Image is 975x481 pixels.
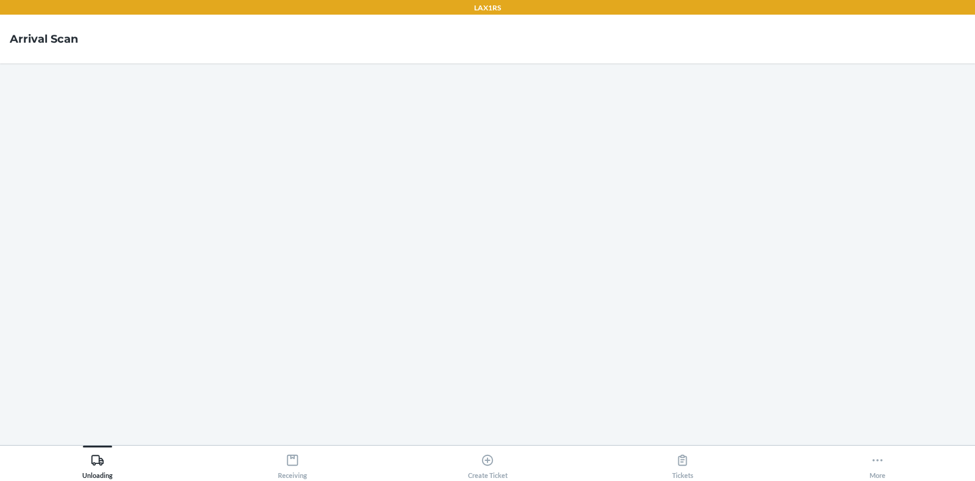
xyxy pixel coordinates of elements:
[870,449,885,479] div: More
[780,446,975,479] button: More
[474,2,501,13] p: LAX1RS
[82,449,113,479] div: Unloading
[672,449,693,479] div: Tickets
[10,31,78,47] h4: Arrival Scan
[390,446,585,479] button: Create Ticket
[195,446,390,479] button: Receiving
[278,449,307,479] div: Receiving
[585,446,780,479] button: Tickets
[468,449,508,479] div: Create Ticket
